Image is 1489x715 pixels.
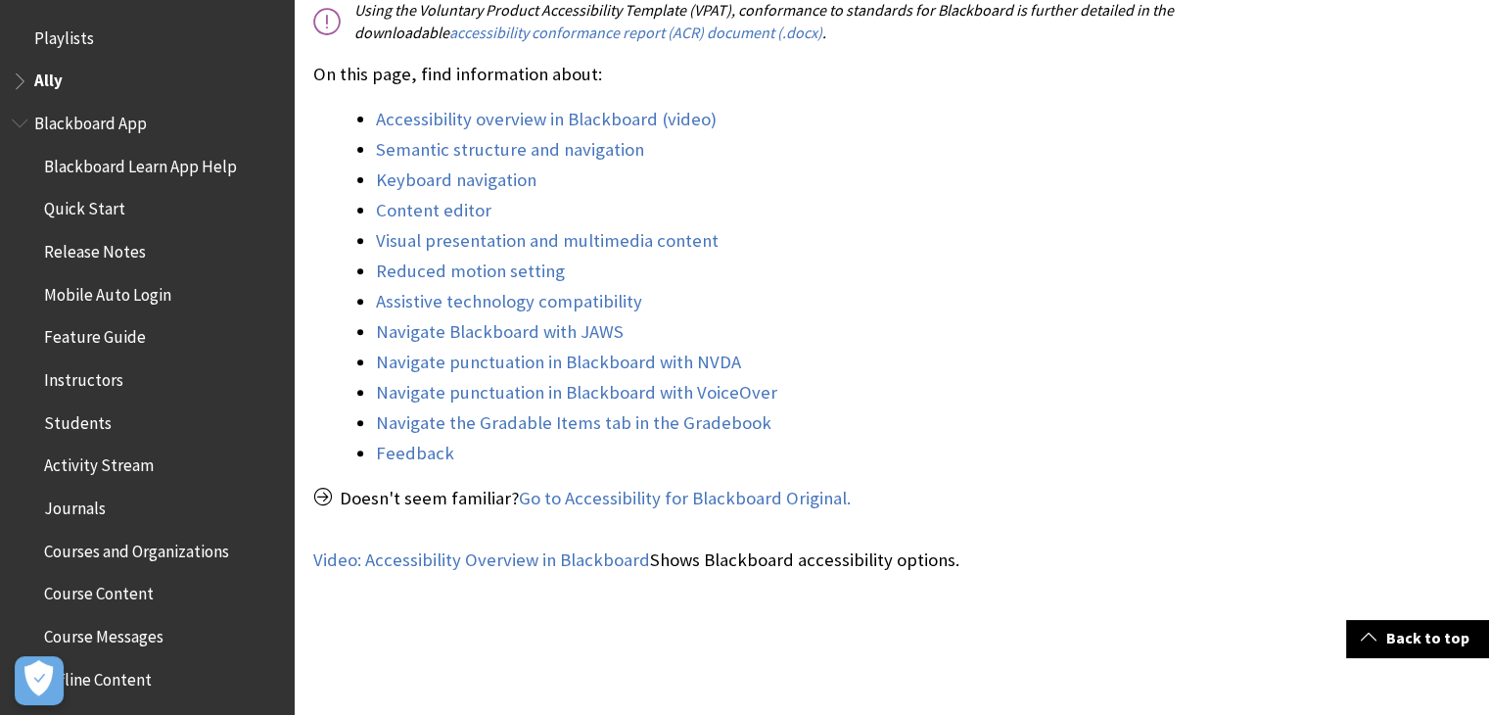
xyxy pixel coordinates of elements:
a: Back to top [1346,620,1489,656]
p: Doesn't seem familiar? [313,486,1180,511]
a: accessibility conformance report (ACR) document (.docx) [449,23,822,43]
p: On this page, find information about: [313,62,1180,87]
a: Accessibility overview in Blackboard (video) [376,108,717,131]
a: Keyboard navigation [376,168,536,192]
span: Offline Content [44,663,152,690]
a: Assistive technology compatibility [376,290,642,313]
span: Feature Guide [44,321,146,348]
span: Instructors [44,363,123,390]
p: Shows Blackboard accessibility options. [313,548,1180,573]
span: Course Messages [44,620,163,646]
span: Students [44,406,112,433]
span: Quick Start [44,193,125,219]
a: Navigate punctuation in Blackboard with NVDA [376,351,741,374]
button: Open Preferences [15,656,64,705]
a: Go to Accessibility for Blackboard Original. [519,487,851,510]
span: Course Content [44,578,154,604]
span: Playlists [34,22,94,48]
span: Blackboard Learn App Help [44,150,237,176]
span: Mobile Auto Login [44,278,171,305]
a: Reduced motion setting [376,260,565,283]
nav: Book outline for Anthology Ally Help [12,65,282,98]
span: Journals [44,492,106,518]
span: Blackboard App [34,107,147,133]
span: Release Notes [44,235,146,262]
a: Video: Accessibility Overview in Blackboard [313,548,650,572]
a: Content editor [376,199,491,222]
a: Feedback [376,442,454,465]
a: Navigate Blackboard with JAWS [376,320,624,344]
span: Activity Stream [44,450,154,476]
span: Courses and Organizations [44,535,229,561]
nav: Book outline for Playlists [12,22,282,55]
span: Ally [34,65,63,91]
a: Semantic structure and navigation [376,138,644,162]
a: Navigate the Gradable Items tab in the Gradebook [376,411,771,435]
a: Navigate punctuation in Blackboard with VoiceOver [376,381,777,405]
a: Visual presentation and multimedia content [376,229,719,253]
